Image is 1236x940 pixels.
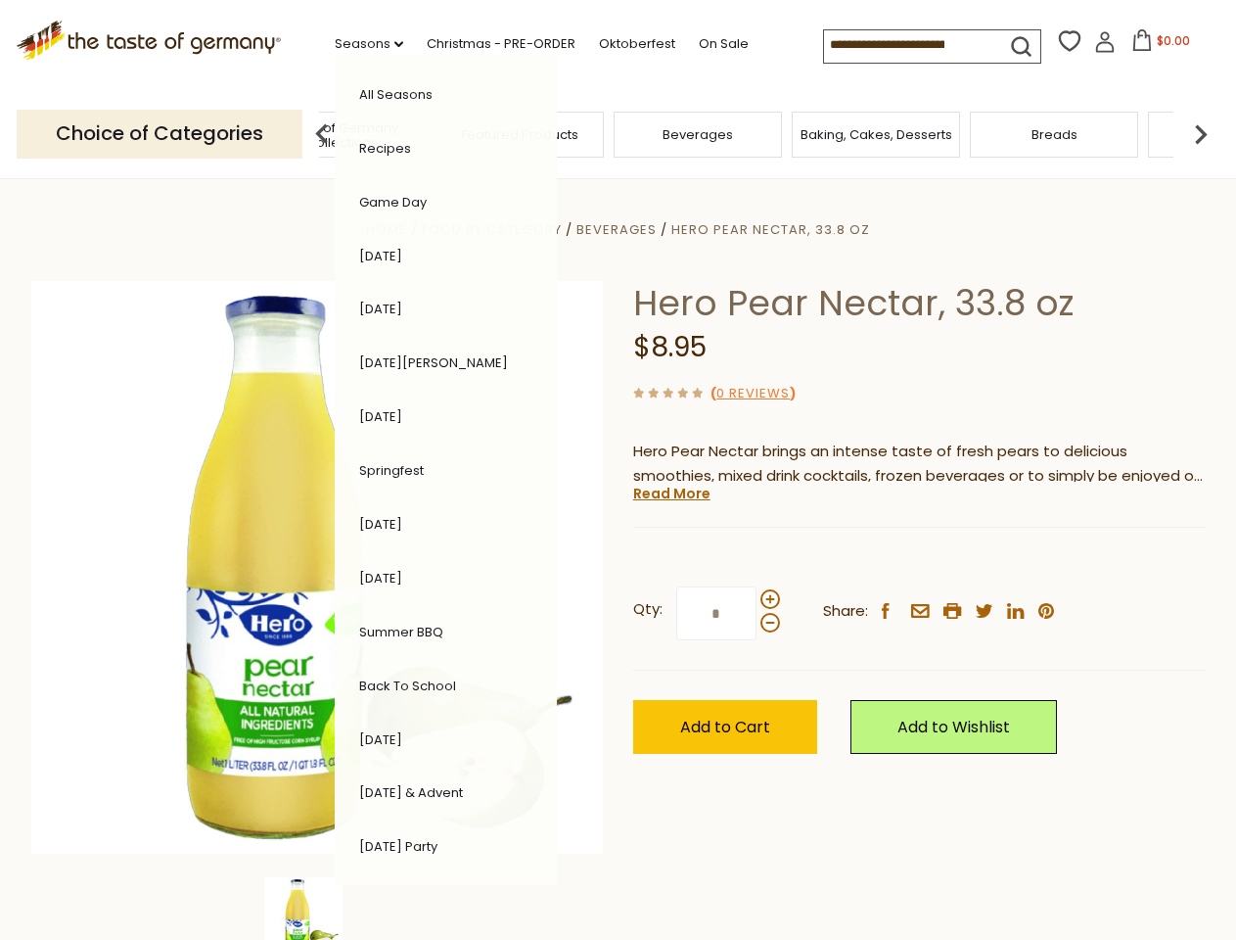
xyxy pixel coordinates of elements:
[359,623,443,641] a: Summer BBQ
[359,193,427,211] a: Game Day
[17,110,302,158] p: Choice of Categories
[359,569,402,587] a: [DATE]
[633,700,817,754] button: Add to Cart
[633,328,707,366] span: $8.95
[663,127,733,142] a: Beverages
[1120,29,1203,59] button: $0.00
[427,33,575,55] a: Christmas - PRE-ORDER
[716,384,790,404] a: 0 Reviews
[359,730,402,749] a: [DATE]
[359,407,402,426] a: [DATE]
[1157,32,1190,49] span: $0.00
[1181,115,1220,154] img: next arrow
[359,139,411,158] a: Recipes
[633,281,1206,325] h1: Hero Pear Nectar, 33.8 oz
[801,127,952,142] a: Baking, Cakes, Desserts
[676,587,756,640] input: Qty:
[680,716,770,738] span: Add to Cart
[633,484,710,503] a: Read More
[850,700,1057,754] a: Add to Wishlist
[302,115,342,154] img: previous arrow
[699,33,749,55] a: On Sale
[1031,127,1077,142] a: Breads
[633,597,663,622] strong: Qty:
[633,440,1206,489] p: Hero Pear Nectar brings an intense taste of fresh pears to delicious smoothies, mixed drink cockt...
[823,599,868,624] span: Share:
[576,220,657,239] a: Beverages
[599,33,675,55] a: Oktoberfest
[359,247,402,265] a: [DATE]
[335,33,403,55] a: Seasons
[671,220,870,239] a: Hero Pear Nectar, 33.8 oz
[359,677,456,695] a: Back to School
[359,515,402,534] a: [DATE]
[710,384,796,402] span: ( )
[359,300,402,318] a: [DATE]
[359,461,424,480] a: Springfest
[31,281,604,854] img: Hero Pear Nectar, 33.8 oz
[359,353,508,372] a: [DATE][PERSON_NAME]
[359,85,433,104] a: All Seasons
[359,837,437,856] a: [DATE] Party
[359,783,463,802] a: [DATE] & Advent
